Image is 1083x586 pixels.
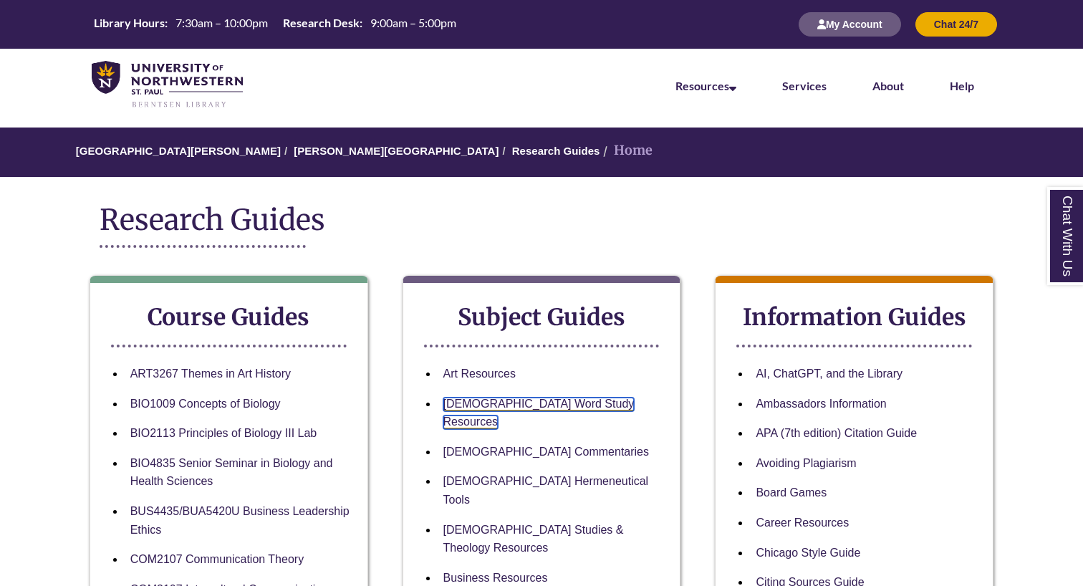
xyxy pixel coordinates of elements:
a: Chat 24/7 [915,18,997,30]
a: [PERSON_NAME][GEOGRAPHIC_DATA] [294,145,499,157]
a: Resources [675,79,736,92]
a: [DEMOGRAPHIC_DATA] Hermeneutical Tools [443,475,649,506]
a: Hours Today [88,15,462,34]
a: Help [950,79,974,92]
a: AI, ChatGPT, and the Library [756,368,902,380]
a: About [872,79,904,92]
strong: Information Guides [743,303,966,332]
th: Research Desk: [277,15,365,31]
table: Hours Today [88,15,462,33]
a: COM2107 Communication Theory [130,553,304,565]
a: My Account [799,18,901,30]
a: Ambassadors Information [756,398,886,410]
strong: Course Guides [148,303,309,332]
span: Research Guides [100,202,325,238]
a: BUS4435/BUA5420U Business Leadership Ethics [130,505,350,536]
a: Chicago Style Guide [756,547,860,559]
a: BIO4835 Senior Seminar in Biology and Health Sciences [130,457,333,488]
a: Services [782,79,827,92]
a: [DEMOGRAPHIC_DATA] Studies & Theology Resources [443,524,624,554]
a: Career Resources [756,517,849,529]
a: Research Guides [512,145,600,157]
a: BIO1009 Concepts of Biology [130,398,281,410]
a: Board Games [756,486,827,499]
a: [GEOGRAPHIC_DATA][PERSON_NAME] [76,145,281,157]
a: [DEMOGRAPHIC_DATA] Commentaries [443,446,649,458]
a: ART3267 Themes in Art History [130,368,291,380]
button: Chat 24/7 [915,12,997,37]
img: UNWSP Library Logo [92,61,243,109]
a: [DEMOGRAPHIC_DATA] Word Study Resources [443,398,635,430]
a: BIO2113 Principles of Biology III Lab [130,427,317,439]
a: Business Resources [443,572,548,584]
th: Library Hours: [88,15,170,31]
span: 9:00am – 5:00pm [370,16,456,29]
a: APA (7th edition) Citation Guide [756,427,917,439]
a: Avoiding Plagiarism [756,457,856,469]
button: My Account [799,12,901,37]
a: Art Resources [443,368,516,380]
span: 7:30am – 10:00pm [175,16,268,29]
li: Home [600,140,653,161]
strong: Subject Guides [458,303,625,332]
